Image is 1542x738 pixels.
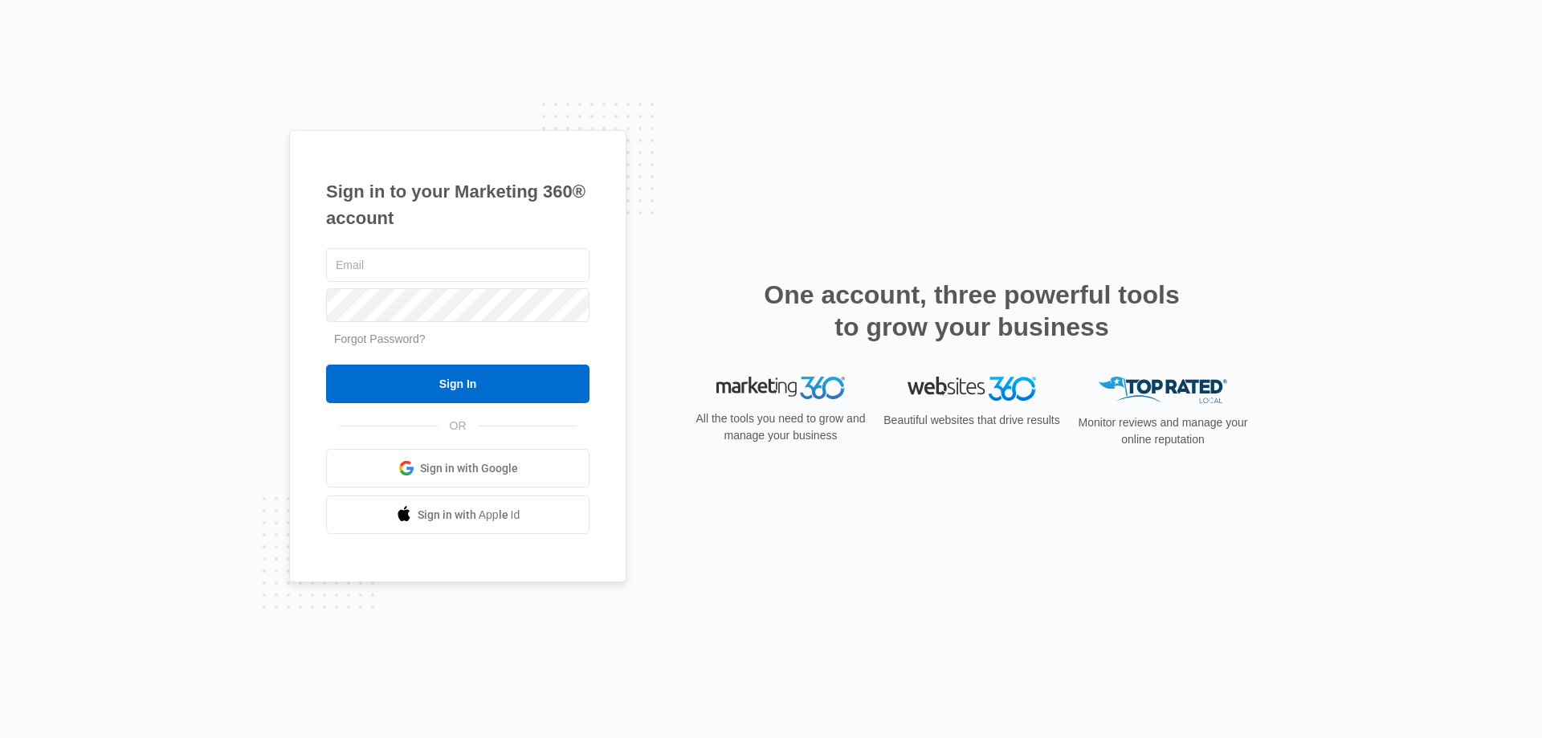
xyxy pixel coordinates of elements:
[326,248,589,282] input: Email
[420,460,518,477] span: Sign in with Google
[439,418,478,434] span: OR
[1073,414,1253,448] p: Monitor reviews and manage your online reputation
[334,332,426,345] a: Forgot Password?
[908,377,1036,400] img: Websites 360
[716,377,845,399] img: Marketing 360
[418,507,520,524] span: Sign in with Apple Id
[882,412,1062,429] p: Beautiful websites that drive results
[691,410,871,444] p: All the tools you need to grow and manage your business
[326,449,589,487] a: Sign in with Google
[326,178,589,231] h1: Sign in to your Marketing 360® account
[326,365,589,403] input: Sign In
[1099,377,1227,403] img: Top Rated Local
[759,279,1185,343] h2: One account, three powerful tools to grow your business
[326,495,589,534] a: Sign in with Apple Id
